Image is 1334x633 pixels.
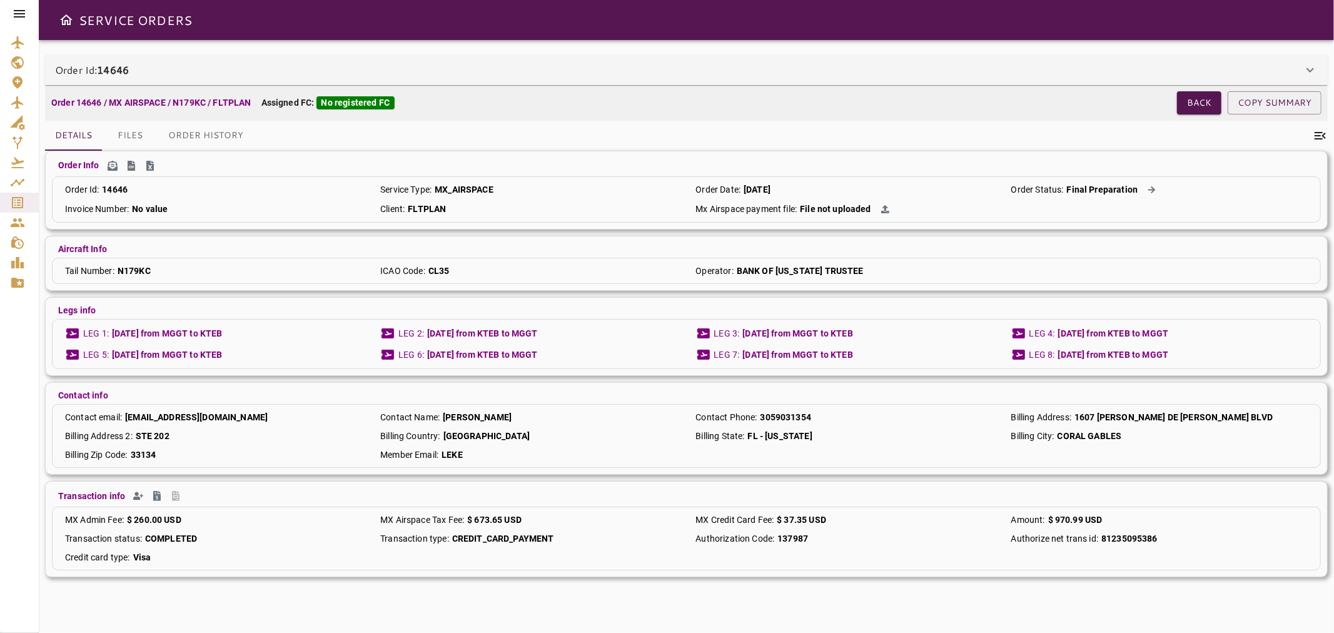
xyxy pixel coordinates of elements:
p: Authorization Code : [696,532,775,545]
p: Assigned FC: [261,96,395,109]
p: $ 37.35 USD [777,514,826,526]
p: CL35 [428,265,450,277]
p: FLTPLAN [408,203,446,215]
p: MX Airspace Tax Fee : [380,514,464,526]
p: 81235095386 [1101,532,1158,545]
p: File not uploaded [800,203,871,215]
p: [DATE] from MGGT to KTEB [112,348,223,361]
p: N179KC [118,265,151,277]
p: [DATE] from KTEB to MGGT [1058,327,1169,340]
p: LEG 5 : [83,348,109,361]
p: Client : [380,203,405,215]
span: Operation Details [142,158,158,174]
p: Service Type : [380,183,432,196]
p: No value [132,203,168,215]
p: Transaction status : [65,532,142,545]
span: SENEAM CSV [123,158,139,174]
p: Billing State : [696,430,745,442]
span: Create Quickbooks Contact [130,488,146,504]
p: ICAO Code : [380,265,425,277]
p: CORAL GABLES [1058,430,1122,442]
p: COMPLETED [145,532,197,545]
p: Billing Address 2 : [65,430,133,442]
p: Order Status : [1011,183,1064,196]
p: [DATE] from MGGT to KTEB [112,327,223,340]
p: Invoice Number : [65,203,129,215]
p: [DATE] from KTEB to MGGT [427,327,538,340]
p: Order 14646 / MX AIRSPACE / N179KC / FLTPLAN [51,96,251,109]
button: Back [1177,91,1221,114]
p: [DATE] from MGGT to KTEB [742,327,853,340]
p: FL - [US_STATE] [748,430,812,442]
button: Files [102,121,158,151]
p: Mx Airspace payment file : [696,203,797,215]
p: 3059031354 [760,411,812,423]
p: CREDIT_CARD_PAYMENT [452,532,554,545]
p: Aircraft Info [58,243,107,255]
p: [GEOGRAPHIC_DATA] [443,430,530,442]
p: Credit card type : [65,551,130,564]
p: LEG 2 : [398,327,424,340]
button: Action [1143,183,1161,196]
button: COPY SUMMARY [1228,91,1321,114]
p: Amount : [1011,514,1045,526]
p: Order Id : [65,183,99,196]
p: BANK OF [US_STATE] TRUSTEE [737,265,864,277]
p: $ 970.99 USD [1048,514,1103,526]
p: 14646 [102,183,128,196]
p: LEG 6 : [398,348,424,361]
button: Open drawer [54,8,79,33]
p: 137987 [777,532,808,545]
button: Details [45,121,102,151]
p: Authorize net trans id : [1011,532,1098,545]
p: MX_AIRSPACE [435,183,493,196]
p: Final Preparation [1067,183,1138,196]
p: Order Info [58,159,99,171]
p: LEKE [442,448,463,461]
p: Order Id: [55,63,129,78]
p: $ 260.00 USD [127,514,181,526]
span: Send SENEAM Email [104,158,121,174]
p: Billing Country : [380,430,440,442]
div: No registered FC [316,96,395,109]
p: MX Credit Card Fee : [696,514,774,526]
button: Action [876,203,894,216]
p: 33134 [131,448,156,461]
p: Contact email : [65,411,122,423]
button: Order History [158,121,253,151]
p: Transaction info [58,490,125,502]
p: [DATE] from KTEB to MGGT [1058,348,1169,361]
p: 1607 [PERSON_NAME] DE [PERSON_NAME] BLVD [1074,411,1273,423]
p: Billing Address : [1011,411,1071,423]
p: Billing City : [1011,430,1054,442]
span: Create Invoice [168,488,184,504]
p: LEG 7 : [714,348,740,361]
p: Contact Name : [380,411,440,423]
p: LEG 8 : [1029,348,1055,361]
p: [EMAIL_ADDRESS][DOMAIN_NAME] [125,411,268,423]
p: [DATE] from KTEB to MGGT [427,348,538,361]
p: Tail Number : [65,265,114,277]
p: Contact info [58,389,108,402]
p: MX Admin Fee : [65,514,124,526]
span: Create Preinvoice [149,488,165,504]
p: STE 202 [136,430,169,442]
p: [PERSON_NAME] [443,411,512,423]
p: LEG 1 : [83,327,109,340]
p: LEG 3 : [714,327,740,340]
b: 14646 [97,63,129,77]
p: Transaction type : [380,532,449,545]
p: Operator : [696,265,734,277]
p: $ 673.65 USD [467,514,522,526]
p: LEG 4 : [1029,327,1055,340]
p: Legs info [58,304,96,316]
div: Order Id:14646 [45,55,1328,85]
p: Contact Phone : [696,411,757,423]
p: Member Email : [380,448,438,461]
h6: SERVICE ORDERS [79,10,192,30]
p: Visa [133,551,151,564]
p: Billing Zip Code : [65,448,128,461]
p: Order Date : [696,183,741,196]
p: [DATE] [744,183,771,196]
p: [DATE] from MGGT to KTEB [742,348,853,361]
